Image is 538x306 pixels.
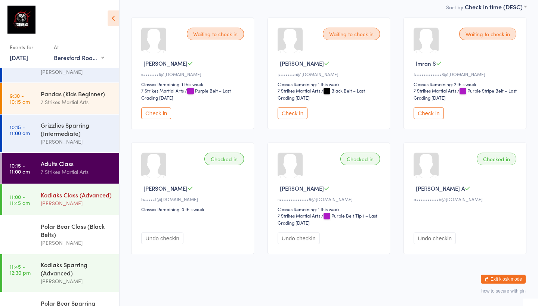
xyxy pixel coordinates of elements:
div: [PERSON_NAME] [41,137,113,146]
time: 11:00 - 11:45 am [10,194,30,206]
span: [PERSON_NAME] A [416,184,465,192]
div: Waiting to check in [459,28,516,40]
button: Check in [414,107,443,119]
div: b•••••t@[DOMAIN_NAME] [141,196,246,202]
div: Waiting to check in [187,28,244,40]
div: [PERSON_NAME] [41,238,113,247]
span: [PERSON_NAME] [280,59,324,67]
div: Classes Remaining: 2 this week [414,81,519,87]
div: 7 Strikes Martial Arts [41,168,113,176]
div: Classes Remaining: 1 this week [278,206,383,212]
div: Kodiaks Sparring (Advanced) [41,260,113,277]
time: 11:00 - 11:45 am [10,225,30,237]
div: [PERSON_NAME] [41,68,113,76]
div: Events for [10,41,46,53]
div: Classes Remaining: 0 this week [141,206,246,212]
div: Checked in [340,153,380,165]
a: 11:00 -11:45 amKodiaks Class (Advanced)[PERSON_NAME] [2,184,119,215]
div: Beresford Road PS ([GEOGRAPHIC_DATA]) [54,53,104,62]
div: Checked in [477,153,516,165]
div: Adults Class [41,159,113,168]
div: Check in time (DESC) [465,3,526,11]
button: Undo checkin [141,232,183,244]
div: Polar Bear Class (Black Belts) [41,222,113,238]
div: 7 Strikes Martial Arts [141,87,184,94]
button: Check in [141,107,171,119]
div: Kodiaks Class (Advanced) [41,191,113,199]
div: Grizzlies Sparring (Intermediate) [41,121,113,137]
time: 10:15 - 11:00 am [10,162,30,174]
a: 10:15 -11:00 amAdults Class7 Strikes Martial Arts [2,153,119,184]
div: Classes Remaining: 1 this week [141,81,246,87]
div: At [54,41,104,53]
div: 7 Strikes Martial Arts [278,212,320,219]
button: Undo checkin [278,232,320,244]
div: [PERSON_NAME] [41,277,113,285]
span: [PERSON_NAME] [280,184,324,192]
time: 11:45 - 12:30 pm [10,263,31,275]
button: how to secure with pin [481,288,526,294]
span: [PERSON_NAME] [143,59,188,67]
button: Check in [278,107,307,119]
div: a••••••••••b@[DOMAIN_NAME] [414,196,519,202]
label: Sort by [446,3,463,11]
div: Classes Remaining: 1 this week [278,81,383,87]
div: j•••••••a@[DOMAIN_NAME] [278,71,383,77]
div: Waiting to check in [323,28,380,40]
div: s•••••••••••••8@[DOMAIN_NAME] [278,196,383,202]
div: 7 Strikes Martial Arts [278,87,320,94]
div: s•••••••l@[DOMAIN_NAME] [141,71,246,77]
a: 11:45 -12:30 pmKodiaks Sparring (Advanced)[PERSON_NAME] [2,254,119,292]
time: 10:15 - 11:00 am [10,124,30,136]
button: Exit kiosk mode [481,275,526,284]
span: Imran S [416,59,436,67]
div: [PERSON_NAME] [41,199,113,207]
div: Checked in [204,153,244,165]
a: 10:15 -11:00 amGrizzlies Sparring (Intermediate)[PERSON_NAME] [2,115,119,152]
div: I••••••••••••3@[DOMAIN_NAME] [414,71,519,77]
a: 11:00 -11:45 amPolar Bear Class (Black Belts)[PERSON_NAME] [2,216,119,253]
div: 7 Strikes Martial Arts [414,87,456,94]
time: 9:30 - 10:15 am [10,93,30,104]
a: 9:30 -10:15 amPandas (Kids Beginner)7 Strikes Martial Arts [2,83,119,114]
div: 7 Strikes Martial Arts [41,98,113,106]
img: 7 Strikes Martial Arts [7,6,35,34]
button: Undo checkin [414,232,456,244]
span: [PERSON_NAME] [143,184,188,192]
a: [DATE] [10,53,28,62]
div: Pandas (Kids Beginner) [41,90,113,98]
